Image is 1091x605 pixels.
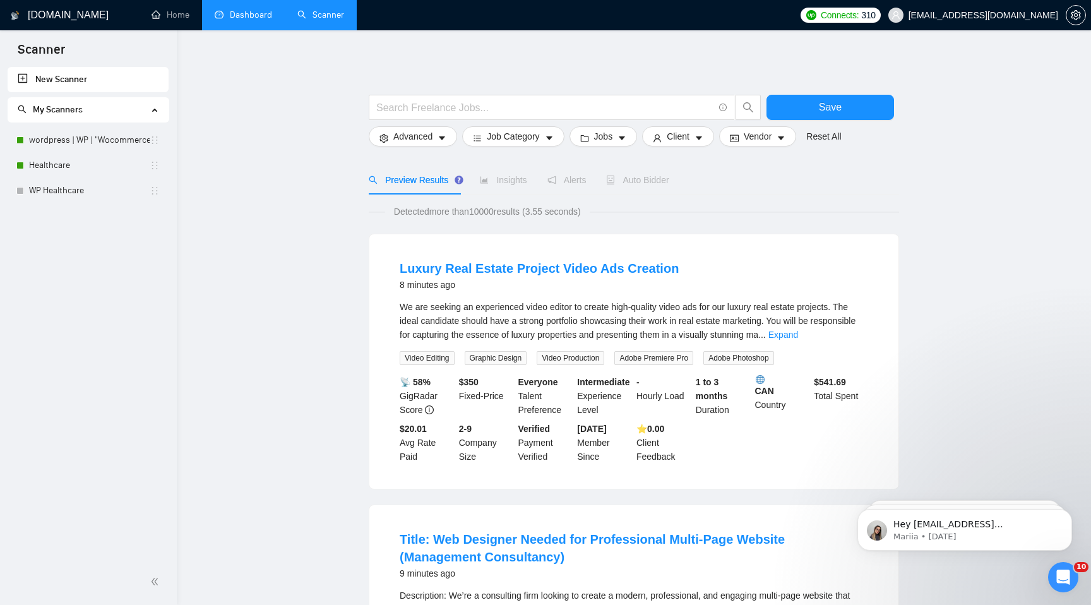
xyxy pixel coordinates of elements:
div: Fixed-Price [456,375,516,417]
span: Insights [480,175,527,185]
img: upwork-logo.png [806,10,816,20]
b: Verified [518,424,551,434]
span: caret-down [777,133,785,143]
span: notification [547,176,556,184]
span: holder [150,186,160,196]
button: idcardVendorcaret-down [719,126,796,147]
button: barsJob Categorycaret-down [462,126,564,147]
button: settingAdvancedcaret-down [369,126,457,147]
span: search [18,105,27,114]
button: folderJobscaret-down [569,126,638,147]
span: Graphic Design [465,351,527,365]
span: My Scanners [18,104,83,115]
div: We are seeking an experienced video editor to create high-quality video ads for our luxury real e... [400,300,868,342]
span: folder [580,133,589,143]
li: Healthcare [8,153,169,178]
div: Company Size [456,422,516,464]
div: Tooltip anchor [453,174,465,186]
div: Hourly Load [634,375,693,417]
b: $ 541.69 [814,377,846,387]
span: Video Production [537,351,604,365]
div: Avg Rate Paid [397,422,456,464]
a: searchScanner [297,9,344,20]
span: double-left [150,575,163,588]
input: Search Freelance Jobs... [376,100,713,116]
b: [DATE] [577,424,606,434]
span: Jobs [594,129,613,143]
button: Save [766,95,894,120]
span: Adobe Premiere Pro [614,351,693,365]
span: 10 [1074,562,1088,572]
span: idcard [730,133,739,143]
a: Reset All [806,129,841,143]
li: wordpress | WP | "Wocommerce" [8,128,169,153]
a: New Scanner [18,67,158,92]
a: WP Healthcare [29,178,150,203]
b: 1 to 3 months [696,377,728,401]
span: search [369,176,378,184]
b: Intermediate [577,377,629,387]
a: Title: Web Designer Needed for Professional Multi-Page Website (Management Consultancy) [400,532,785,564]
a: homeHome [152,9,189,20]
span: Vendor [744,129,772,143]
span: user [891,11,900,20]
b: CAN [755,375,809,396]
span: Preview Results [369,175,460,185]
div: Experience Level [575,375,634,417]
span: ... [758,330,766,340]
span: info-circle [719,104,727,112]
span: area-chart [480,176,489,184]
span: holder [150,160,160,171]
span: Auto Bidder [606,175,669,185]
span: caret-down [438,133,446,143]
span: caret-down [617,133,626,143]
span: search [736,102,760,113]
li: WP Healthcare [8,178,169,203]
span: Adobe Photoshop [703,351,773,365]
a: Expand [768,330,798,340]
div: GigRadar Score [397,375,456,417]
span: setting [1066,10,1085,20]
span: Connects: [821,8,859,22]
a: setting [1066,10,1086,20]
b: 2-9 [459,424,472,434]
span: robot [606,176,615,184]
span: bars [473,133,482,143]
b: ⭐️ 0.00 [636,424,664,434]
span: holder [150,135,160,145]
span: Scanner [8,40,75,67]
div: 9 minutes ago [400,566,868,581]
a: Luxury Real Estate Project Video Ads Creation [400,261,679,275]
div: Member Since [575,422,634,464]
button: setting [1066,5,1086,25]
img: 🌐 [756,375,765,384]
button: search [736,95,761,120]
b: $20.01 [400,424,427,434]
span: caret-down [545,133,554,143]
b: Everyone [518,377,558,387]
div: Duration [693,375,753,417]
b: $ 350 [459,377,479,387]
li: New Scanner [8,67,169,92]
span: info-circle [425,405,434,414]
span: We are seeking an experienced video editor to create high-quality video ads for our luxury real e... [400,302,856,340]
span: setting [379,133,388,143]
div: Total Spent [811,375,871,417]
span: caret-down [695,133,703,143]
b: - [636,377,640,387]
span: Job Category [487,129,539,143]
span: Advanced [393,129,432,143]
b: 📡 58% [400,377,431,387]
span: user [653,133,662,143]
span: Client [667,129,689,143]
span: Save [819,99,842,115]
iframe: Intercom notifications message [838,482,1091,571]
span: Detected more than 10000 results (3.55 seconds) [385,205,590,219]
a: wordpress | WP | "Wocommerce" [29,128,150,153]
div: Client Feedback [634,422,693,464]
div: 8 minutes ago [400,277,679,292]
